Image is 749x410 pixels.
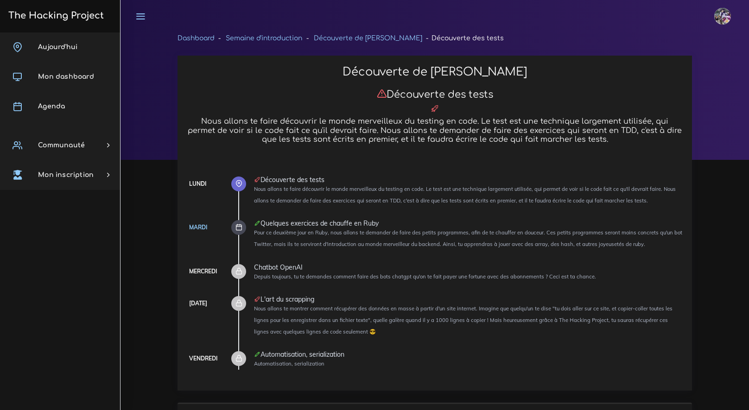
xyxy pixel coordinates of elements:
[254,264,682,271] div: Chatbot OpenAI
[189,224,207,231] a: Mardi
[314,35,422,42] a: Découverte de [PERSON_NAME]
[187,117,682,144] h5: Nous allons te faire découvrir le monde merveilleux du testing en code. Le test est une technique...
[714,8,731,25] img: eg54bupqcshyolnhdacp.jpg
[254,305,673,335] small: Nous allons te montrer comment récupérer des données en masse à partir d'un site internet. Imagin...
[38,103,65,110] span: Agenda
[189,353,217,364] div: Vendredi
[189,298,207,309] div: [DATE]
[6,11,104,21] h3: The Hacking Project
[38,171,94,178] span: Mon inscription
[254,296,682,303] div: L'art du scrapping
[254,186,676,204] small: Nous allons te faire découvrir le monde merveilleux du testing en code. Le test est une technique...
[254,177,682,183] div: Découverte des tests
[189,179,206,189] div: Lundi
[187,88,682,101] h3: Découverte des tests
[38,73,94,80] span: Mon dashboard
[38,142,85,149] span: Communauté
[422,32,504,44] li: Découverte des tests
[187,65,682,79] h2: Découverte de [PERSON_NAME]
[178,35,215,42] a: Dashboard
[254,229,682,247] small: Pour ce deuxième jour en Ruby, nous allons te demander de faire des petits programmes, afin de te...
[38,44,77,50] span: Aujourd'hui
[189,266,217,277] div: Mercredi
[254,273,596,280] small: Depuis toujours, tu te demandes comment faire des bots chatgpt qu'on te fait payer une fortune av...
[254,220,682,227] div: Quelques exercices de chauffe en Ruby
[254,351,682,358] div: Automatisation, serialization
[226,35,302,42] a: Semaine d'introduction
[254,360,324,367] small: Automatisation, serialization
